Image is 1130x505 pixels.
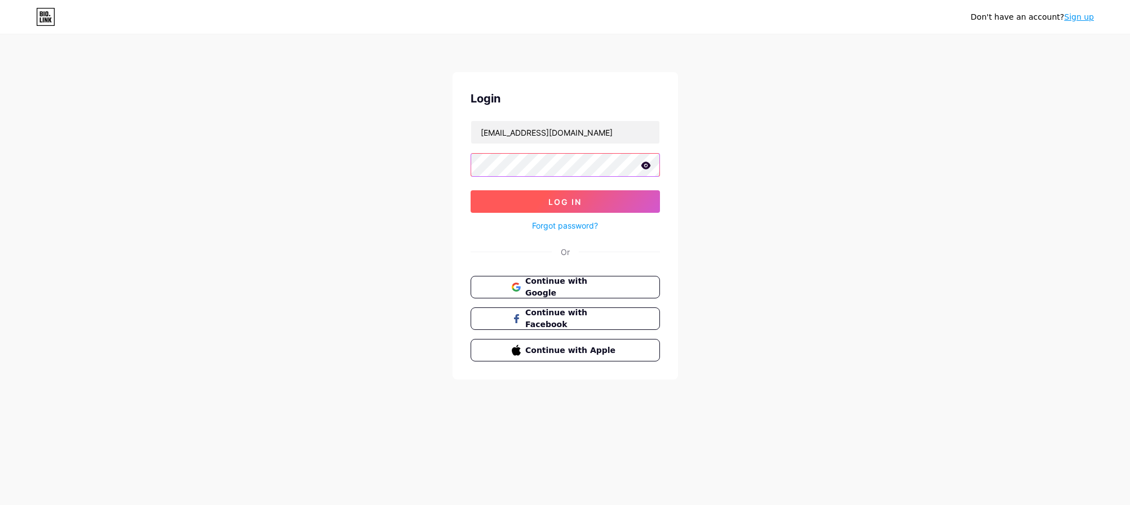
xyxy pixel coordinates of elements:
button: Continue with Apple [471,339,660,361]
span: Continue with Apple [525,345,618,356]
button: Continue with Facebook [471,307,660,330]
button: Continue with Google [471,276,660,298]
a: Sign up [1064,12,1094,21]
div: Login [471,90,660,107]
div: Don't have an account? [971,11,1094,23]
span: Continue with Google [525,275,618,299]
a: Forgot password? [532,220,598,231]
input: Username [471,121,659,144]
span: Continue with Facebook [525,307,618,330]
button: Log In [471,190,660,213]
div: Or [561,246,570,258]
span: Log In [548,197,582,207]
